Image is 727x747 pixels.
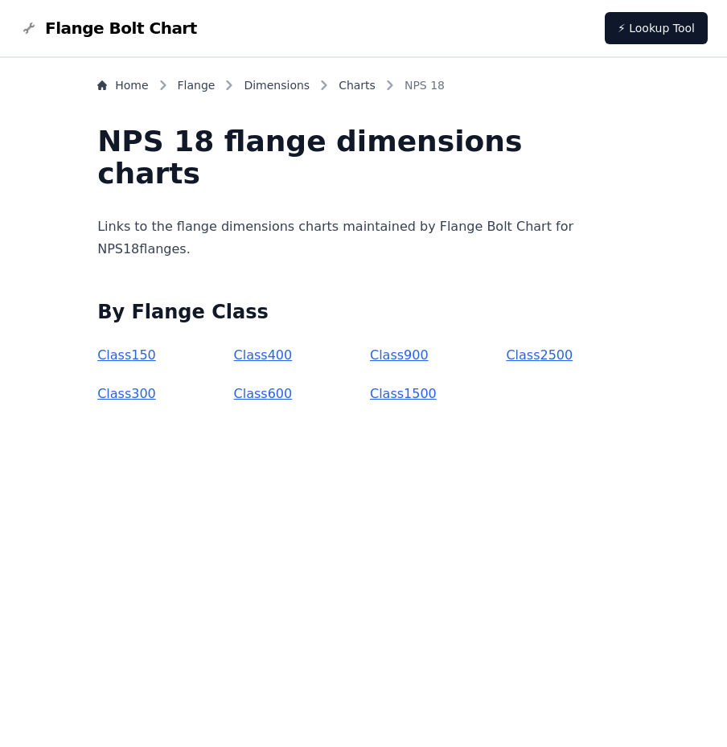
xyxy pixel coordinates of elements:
[97,77,630,100] nav: Breadcrumb
[405,77,445,93] span: NPS 18
[97,125,630,190] h1: NPS 18 flange dimensions charts
[234,386,293,401] a: Class600
[97,386,156,401] a: Class300
[45,17,197,39] span: Flange Bolt Chart
[244,77,310,93] a: Dimensions
[97,215,630,261] p: Links to the flange dimensions charts maintained by Flange Bolt Chart for NPS 18 flanges.
[370,386,437,401] a: Class1500
[19,17,197,39] a: Flange Bolt Chart LogoFlange Bolt Chart
[97,77,148,93] a: Home
[506,347,573,363] a: Class2500
[234,347,293,363] a: Class400
[178,77,216,93] a: Flange
[605,12,708,44] a: ⚡ Lookup Tool
[97,299,630,325] h2: By Flange Class
[339,77,376,93] a: Charts
[97,347,156,363] a: Class150
[370,347,429,363] a: Class900
[19,18,39,38] img: Flange Bolt Chart Logo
